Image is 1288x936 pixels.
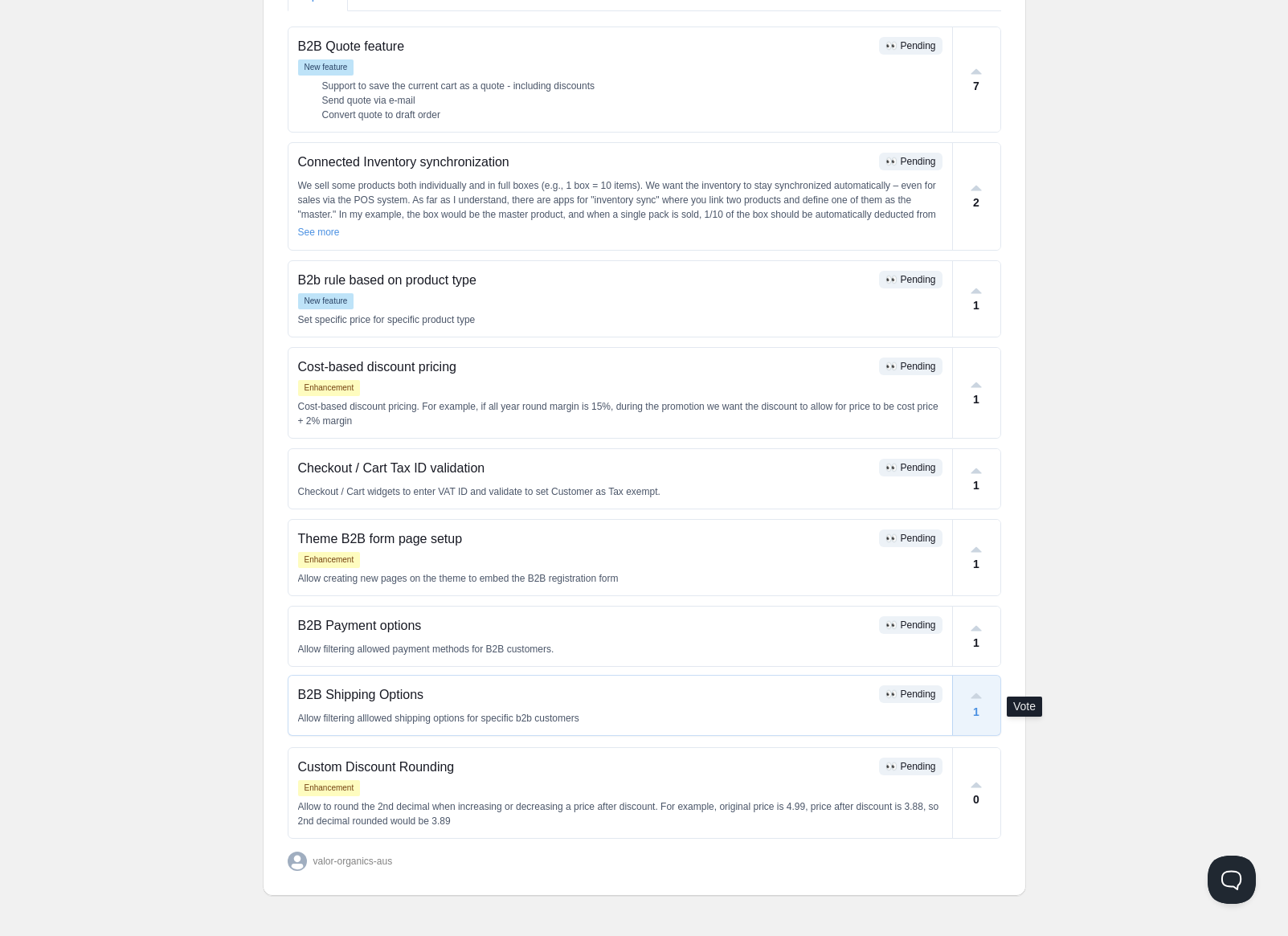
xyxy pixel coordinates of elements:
span: 👀 Pending [885,274,935,285]
p: B2B Shipping Options [298,685,873,705]
p: B2b rule based on product type [298,271,873,290]
span: 👀 Pending [885,361,935,372]
p: 1 [973,704,979,721]
p: 1 [973,477,979,494]
p: Set specific price for specific product type [298,313,942,327]
p: 1 [973,556,979,573]
p: 7 [973,78,979,95]
p: valor-organics-aus [313,854,393,869]
p: 0 [973,791,979,808]
iframe: Help Scout Beacon - Open [1208,856,1256,904]
span: Enhancement [298,780,361,796]
p: Cost-based discount pricing. For example, if all year round margin is 15%, during the promotion w... [298,399,942,428]
span: Enhancement [298,552,361,568]
li: Support to save the current cart as a quote - including discounts [322,79,942,93]
p: Allow to round the 2nd decimal when increasing or decreasing a price after discount. For example,... [298,799,942,828]
span: 👀 Pending [885,462,935,473]
p: Allow filtering allowed payment methods for B2B customers. [298,642,942,656]
p: See more [298,225,340,239]
span: New feature [298,293,354,309]
p: Checkout / Cart Tax ID validation [298,459,873,478]
li: Send quote via e-mail [322,93,942,108]
span: Enhancement [298,380,361,396]
span: 👀 Pending [885,619,935,631]
p: 1 [973,391,979,408]
span: 👀 Pending [885,689,935,700]
p: Connected Inventory synchronization [298,153,873,172]
span: 👀 Pending [885,156,935,167]
p: B2B Payment options [298,616,873,636]
p: 1 [973,635,979,652]
p: Cost-based discount pricing [298,358,873,377]
span: 👀 Pending [885,761,935,772]
p: Checkout / Cart widgets to enter VAT ID and validate to set Customer as Tax exempt. [298,484,942,499]
p: We sell some products both individually and in full boxes (e.g., 1 box = 10 items). We want the i... [298,178,942,236]
p: 2 [973,194,979,211]
p: B2B Quote feature [298,37,873,56]
span: 👀 Pending [885,533,935,544]
p: Custom Discount Rounding [298,758,873,777]
li: Convert quote to draft order [322,108,942,122]
span: 👀 Pending [885,40,935,51]
p: Allow creating new pages on the theme to embed the B2B registration form [298,571,942,586]
svg: avatar [288,852,307,871]
p: 1 [973,297,979,314]
span: New feature [298,59,354,76]
p: Theme B2B form page setup [298,529,873,549]
p: Allow filtering alllowed shipping options for specific b2b customers [298,711,942,726]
